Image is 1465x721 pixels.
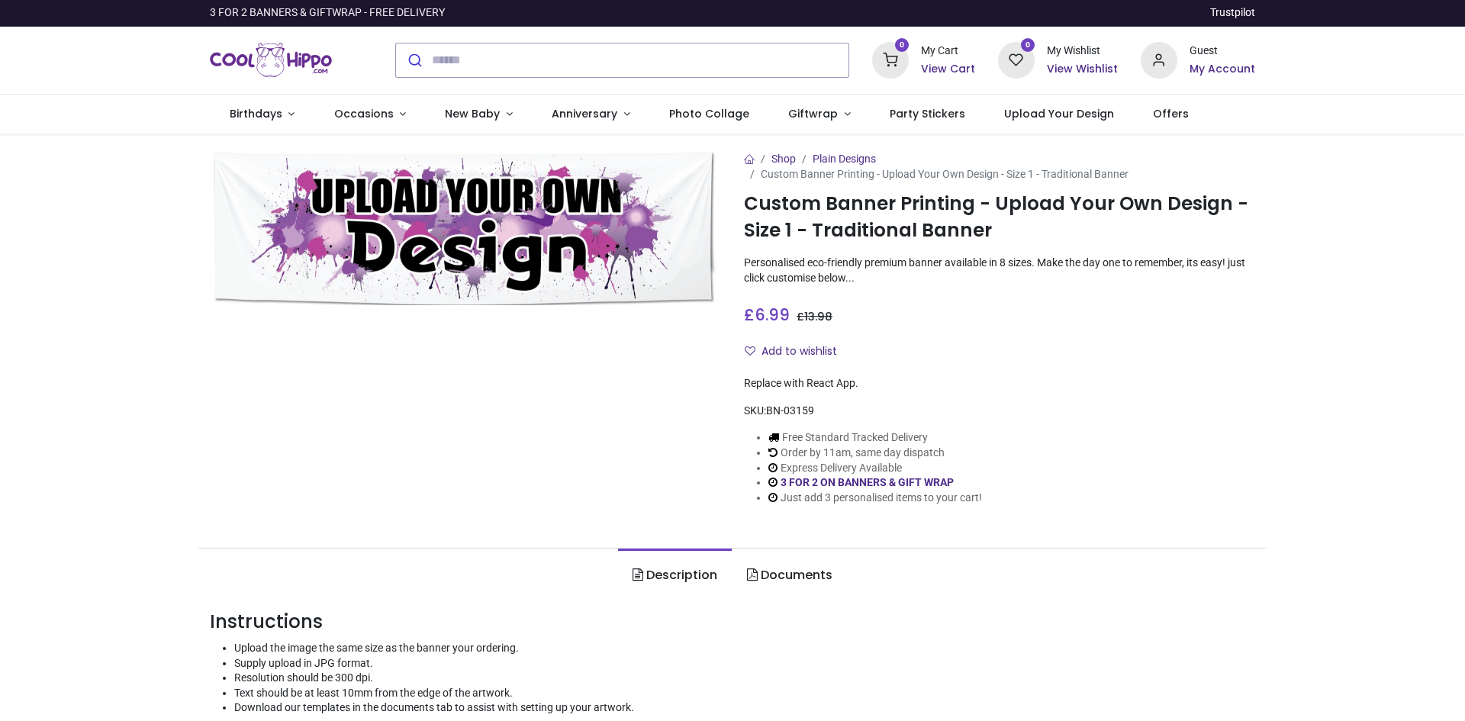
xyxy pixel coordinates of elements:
a: View Wishlist [1047,62,1118,77]
button: Submit [396,43,432,77]
span: Upload Your Design [1004,106,1114,121]
a: Giftwrap [768,95,870,134]
li: Order by 11am, same day dispatch [768,446,982,461]
div: SKU: [744,404,1255,419]
span: 13.98 [804,309,832,324]
p: Personalised eco-friendly premium banner available in 8 sizes. Make the day one to remember, its ... [744,256,1255,285]
a: 0 [872,53,909,65]
a: Occasions [314,95,426,134]
span: Custom Banner Printing - Upload Your Own Design - Size 1 - Traditional Banner [761,168,1129,180]
i: Add to wishlist [745,346,755,356]
a: New Baby [426,95,533,134]
a: Birthdays [210,95,314,134]
a: Documents [732,549,846,602]
span: New Baby [445,106,500,121]
div: My Wishlist [1047,43,1118,59]
li: Express Delivery Available [768,461,982,476]
span: £ [797,309,832,324]
li: Upload the image the same size as the banner your ordering. [234,641,1255,656]
span: Occasions [334,106,394,121]
div: My Cart [921,43,975,59]
div: Guest [1190,43,1255,59]
a: My Account [1190,62,1255,77]
h1: Custom Banner Printing - Upload Your Own Design - Size 1 - Traditional Banner [744,191,1255,243]
span: Offers [1153,106,1189,121]
a: Anniversary [532,95,649,134]
button: Add to wishlistAdd to wishlist [744,339,850,365]
span: BN-03159 [766,404,814,417]
li: Free Standard Tracked Delivery [768,430,982,446]
a: 0 [998,53,1035,65]
li: Just add 3 personalised items to your cart! [768,491,982,506]
a: 3 FOR 2 ON BANNERS & GIFT WRAP [781,476,954,488]
h3: Instructions [210,609,1255,635]
li: Resolution should be 300 dpi. [234,671,1255,686]
span: Photo Collage [669,106,749,121]
div: 3 FOR 2 BANNERS & GIFTWRAP - FREE DELIVERY [210,5,445,21]
img: Cool Hippo [210,39,332,82]
span: 6.99 [755,304,790,326]
li: Text should be at least 10mm from the edge of the artwork. [234,686,1255,701]
li: Download our templates in the documents tab to assist with setting up your artwork. [234,700,1255,716]
div: Replace with React App. [744,376,1255,391]
sup: 0 [895,38,910,53]
a: Description [618,549,732,602]
sup: 0 [1021,38,1035,53]
li: Supply upload in JPG format. [234,656,1255,671]
span: Birthdays [230,106,282,121]
img: Custom Banner Printing - Upload Your Own Design - Size 1 - Traditional Banner [210,152,721,305]
a: Logo of Cool Hippo [210,39,332,82]
a: Shop [771,153,796,165]
a: View Cart [921,62,975,77]
span: £ [744,304,790,326]
a: Trustpilot [1210,5,1255,21]
span: Giftwrap [788,106,838,121]
span: Anniversary [552,106,617,121]
a: Plain Designs [813,153,876,165]
span: Party Stickers [890,106,965,121]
